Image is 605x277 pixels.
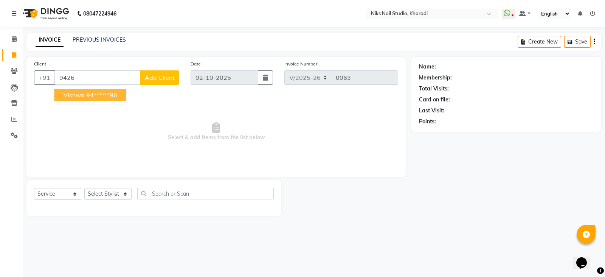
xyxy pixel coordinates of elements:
[191,61,201,67] label: Date
[419,63,436,71] div: Name:
[419,96,450,104] div: Card on file:
[419,118,436,126] div: Points:
[419,74,452,82] div: Membership:
[54,70,141,85] input: Search by Name/Mobile/Email/Code
[419,85,449,93] div: Total Visits:
[83,3,116,24] b: 08047224946
[419,107,444,115] div: Last Visit:
[64,91,85,99] span: Vishwa
[36,33,64,47] a: INVOICE
[73,36,126,43] a: PREVIOUS INVOICES
[140,70,179,85] button: Add Client
[284,61,317,67] label: Invoice Number
[564,36,591,48] button: Save
[34,94,398,170] span: Select & add items from the list below
[573,247,597,269] iframe: chat widget
[34,70,55,85] button: +91
[137,188,274,199] input: Search or Scan
[34,61,46,67] label: Client
[145,74,175,81] span: Add Client
[518,36,561,48] button: Create New
[19,3,71,24] img: logo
